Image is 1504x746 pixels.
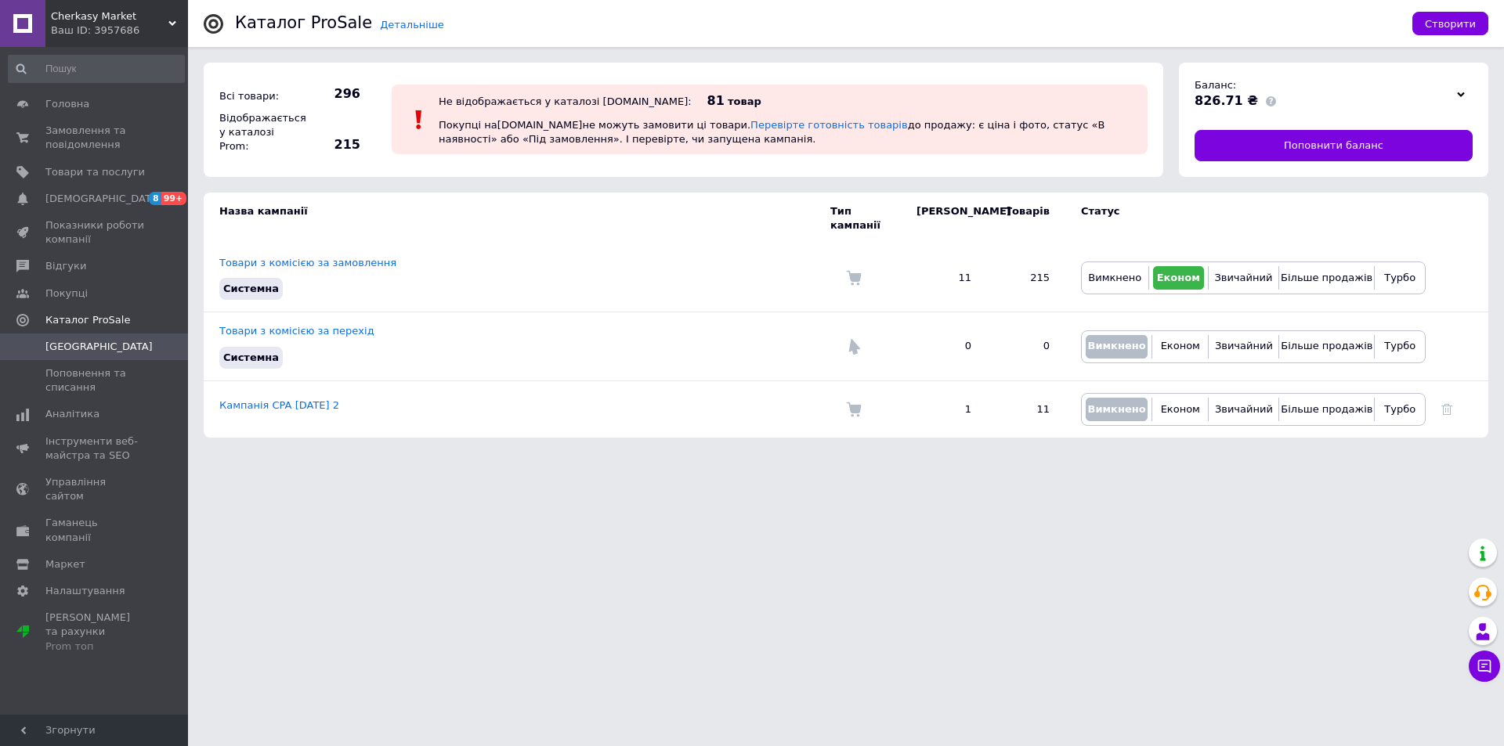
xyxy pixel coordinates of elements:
img: Комісія за замовлення [846,270,862,286]
span: Вимкнено [1087,340,1145,351]
span: Покупці на [DOMAIN_NAME] не можуть замовити ці товари. до продажу: є ціна і фото, статус «В наявн... [439,119,1104,145]
span: Головна [45,97,89,111]
div: Каталог ProSale [235,15,372,31]
span: [PERSON_NAME] та рахунки [45,611,145,654]
img: Комісія за замовлення [846,402,862,417]
span: Баланс: [1195,79,1236,91]
span: Вимкнено [1088,272,1141,283]
button: Економ [1156,335,1204,359]
td: 11 [987,380,1065,438]
span: Звичайний [1215,340,1273,351]
a: Перевірте готовність товарів [750,119,908,131]
span: Турбо [1384,272,1415,283]
a: Товари з комісією за перехід [219,325,374,337]
span: Створити [1425,18,1476,30]
button: Звичайний [1213,266,1274,290]
span: Каталог ProSale [45,313,130,327]
span: товар [728,96,761,107]
button: Чат з покупцем [1469,650,1500,682]
span: Звичайний [1214,272,1272,283]
span: 215 [305,136,360,153]
span: Товари та послуги [45,165,145,179]
span: Економ [1161,403,1200,415]
span: Турбо [1384,403,1415,415]
td: 1 [901,380,987,438]
img: Комісія за перехід [846,339,862,355]
span: Звичайний [1215,403,1273,415]
button: Турбо [1379,398,1421,421]
span: Управління сайтом [45,475,145,503]
a: Детальніше [380,19,444,31]
span: Системна [223,283,279,294]
button: Створити [1412,12,1488,35]
button: Економ [1153,266,1204,290]
span: Сherkasy Market [51,9,168,23]
button: Більше продажів [1283,335,1370,359]
span: Покупці [45,287,88,301]
span: Поповнення та списання [45,366,145,395]
span: [GEOGRAPHIC_DATA] [45,340,153,354]
td: [PERSON_NAME] [901,193,987,244]
td: Статус [1065,193,1426,244]
div: Всі товари: [215,85,302,107]
button: Турбо [1379,266,1421,290]
td: 11 [901,244,987,312]
span: 99+ [161,192,187,205]
button: Вимкнено [1086,266,1144,290]
div: Prom топ [45,640,145,654]
span: Вимкнено [1087,403,1145,415]
span: Економ [1157,272,1200,283]
td: Назва кампанії [204,193,830,244]
img: :exclamation: [407,108,431,132]
a: Кампанія CPA [DATE] 2 [219,399,339,411]
span: Поповнити баланс [1284,139,1383,153]
span: Маркет [45,557,85,571]
span: Більше продажів [1281,340,1372,351]
td: 215 [987,244,1065,312]
span: 81 [707,93,725,108]
div: Ваш ID: 3957686 [51,23,188,38]
td: Товарів [987,193,1065,244]
span: Турбо [1384,340,1415,351]
td: Тип кампанії [830,193,901,244]
span: 826.71 ₴ [1195,93,1258,108]
span: Більше продажів [1281,272,1372,283]
button: Більше продажів [1283,266,1370,290]
span: [DEMOGRAPHIC_DATA] [45,192,161,206]
span: Показники роботи компанії [45,218,145,247]
td: 0 [901,312,987,380]
button: Вимкнено [1086,398,1148,421]
span: Більше продажів [1281,403,1372,415]
span: Системна [223,351,279,363]
span: 296 [305,85,360,103]
span: Гаманець компанії [45,516,145,544]
span: 8 [149,192,161,205]
button: Більше продажів [1283,398,1370,421]
span: Аналітика [45,407,99,421]
button: Звичайний [1213,335,1274,359]
input: Пошук [8,55,185,83]
a: Поповнити баланс [1195,130,1473,161]
a: Товари з комісією за замовлення [219,257,396,268]
button: Турбо [1379,335,1421,359]
button: Звичайний [1213,398,1274,421]
button: Економ [1156,398,1204,421]
span: Налаштування [45,584,125,598]
span: Економ [1161,340,1200,351]
a: Видалити [1441,403,1452,415]
div: Не відображається у каталозі [DOMAIN_NAME]: [439,96,692,107]
span: Відгуки [45,259,86,273]
td: 0 [987,312,1065,380]
div: Відображається у каталозі Prom: [215,107,302,158]
span: Інструменти веб-майстра та SEO [45,434,145,463]
span: Замовлення та повідомлення [45,124,145,152]
button: Вимкнено [1086,335,1148,359]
